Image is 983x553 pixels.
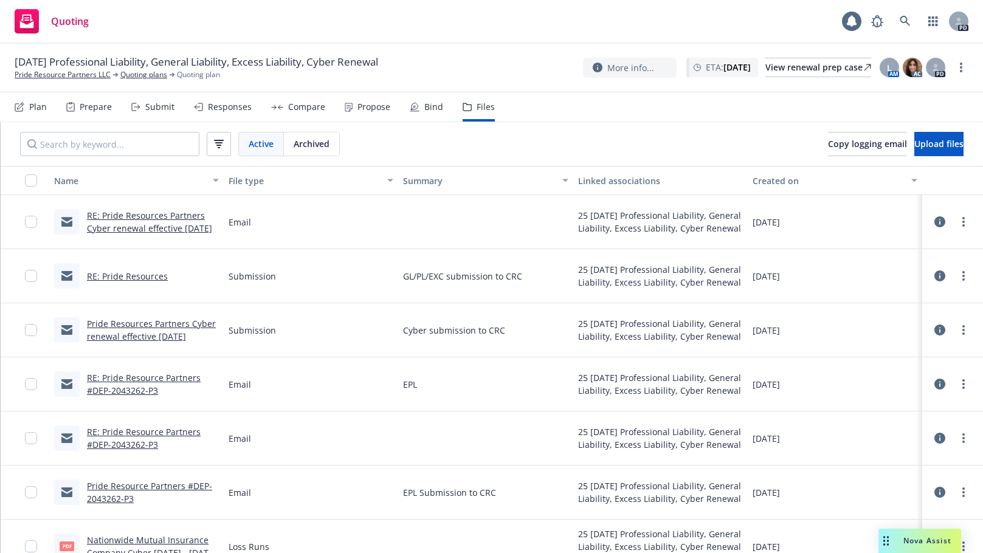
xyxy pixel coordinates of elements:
a: more [956,377,971,391]
div: Drag to move [878,529,894,553]
span: EPL Submission to CRC [403,486,496,499]
div: 25 [DATE] Professional Liability, General Liability, Excess Liability, Cyber Renewal [578,209,743,235]
div: Created on [753,174,904,187]
span: Copy logging email [828,138,907,149]
input: Toggle Row Selected [25,540,37,552]
a: Report a Bug [865,9,889,33]
div: Responses [208,102,252,112]
input: Select all [25,174,37,187]
span: Email [229,378,251,391]
a: Switch app [921,9,945,33]
a: more [956,323,971,337]
span: PDF [60,541,74,551]
button: Summary [398,166,573,195]
a: RE: Pride Resources [87,270,168,282]
a: Pride Resources Partners Cyber renewal effective [DATE] [87,318,216,342]
button: Name [49,166,224,195]
div: Plan [29,102,47,112]
div: Name [54,174,205,187]
div: Files [477,102,495,112]
span: Email [229,432,251,445]
input: Search by keyword... [20,132,199,156]
a: RE: Pride Resource Partners #DEP-2043262-P3 [87,426,201,450]
a: Quoting [10,4,94,38]
button: Upload files [914,132,964,156]
a: more [954,60,968,75]
span: Email [229,216,251,228]
input: Toggle Row Selected [25,378,37,390]
span: [DATE] [753,486,780,499]
div: Submit [145,102,174,112]
button: Nova Assist [878,529,961,553]
a: Pride Resource Partners #DEP-2043262-P3 [87,480,212,504]
span: Quoting plan [177,69,220,80]
button: Copy logging email [828,132,907,156]
div: 25 [DATE] Professional Liability, General Liability, Excess Liability, Cyber Renewal [578,317,743,343]
span: [DATE] [753,324,780,337]
div: 25 [DATE] Professional Liability, General Liability, Excess Liability, Cyber Renewal [578,425,743,451]
a: more [956,215,971,229]
button: File type [224,166,398,195]
span: Nova Assist [903,535,951,546]
strong: [DATE] [723,61,751,73]
div: 25 [DATE] Professional Liability, General Liability, Excess Liability, Cyber Renewal [578,527,743,553]
span: Loss Runs [229,540,269,553]
span: Submission [229,324,276,337]
div: File type [229,174,380,187]
a: RE: Pride Resource Partners #DEP-2043262-P3 [87,372,201,396]
span: [DATE] Professional Liability, General Liability, Excess Liability, Cyber Renewal [15,55,378,69]
span: Submission [229,270,276,283]
span: Email [229,486,251,499]
span: GL/PL/EXC submission to CRC [403,270,522,283]
span: [DATE] [753,270,780,283]
div: Summary [403,174,554,187]
div: Prepare [80,102,112,112]
button: Linked associations [573,166,748,195]
div: Propose [357,102,390,112]
span: [DATE] [753,432,780,445]
span: [DATE] [753,216,780,228]
span: EPL [403,378,417,391]
input: Toggle Row Selected [25,432,37,444]
div: 25 [DATE] Professional Liability, General Liability, Excess Liability, Cyber Renewal [578,371,743,397]
a: more [956,269,971,283]
div: 25 [DATE] Professional Liability, General Liability, Excess Liability, Cyber Renewal [578,479,743,505]
span: L [887,61,892,74]
span: Quoting [51,16,89,26]
div: Linked associations [578,174,743,187]
input: Toggle Row Selected [25,270,37,282]
span: Archived [294,137,329,150]
button: Created on [748,166,922,195]
input: Toggle Row Selected [25,216,37,228]
span: ETA : [706,61,751,74]
a: Pride Resource Partners LLC [15,69,111,80]
a: View renewal prep case [765,58,871,77]
a: more [956,485,971,500]
div: Compare [288,102,325,112]
span: Active [249,137,274,150]
span: Cyber submission to CRC [403,324,505,337]
a: RE: Pride Resources Partners Cyber renewal effective [DATE] [87,210,212,234]
input: Toggle Row Selected [25,324,37,336]
span: Upload files [914,138,964,149]
button: More info... [583,58,677,78]
div: 25 [DATE] Professional Liability, General Liability, Excess Liability, Cyber Renewal [578,263,743,289]
img: photo [903,58,922,77]
span: More info... [607,61,654,74]
span: [DATE] [753,540,780,553]
a: Search [893,9,917,33]
input: Toggle Row Selected [25,486,37,498]
a: more [956,431,971,445]
a: Quoting plans [120,69,167,80]
span: [DATE] [753,378,780,391]
div: Bind [424,102,443,112]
